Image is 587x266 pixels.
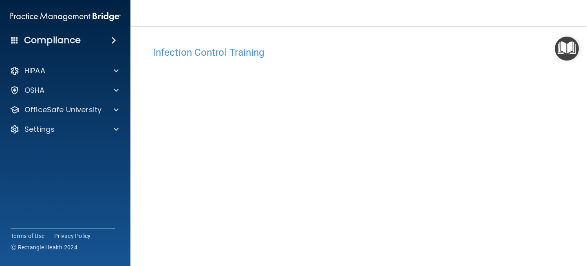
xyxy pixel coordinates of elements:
[54,232,91,240] a: Privacy Policy
[24,105,102,115] p: OfficeSafe University
[555,37,579,61] button: Open Resource Center
[24,35,81,46] h4: Compliance
[24,66,45,76] p: HIPAA
[546,210,577,241] iframe: Drift Widget Chat Controller
[10,124,119,134] a: Settings
[24,124,55,134] p: Settings
[10,9,121,25] img: PMB logo
[10,85,119,95] a: OSHA
[153,47,565,58] h4: Infection Control Training
[11,243,77,251] span: Ⓒ Rectangle Health 2024
[10,66,119,76] a: HIPAA
[11,232,44,240] a: Terms of Use
[10,105,119,115] a: OfficeSafe University
[24,85,45,95] p: OSHA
